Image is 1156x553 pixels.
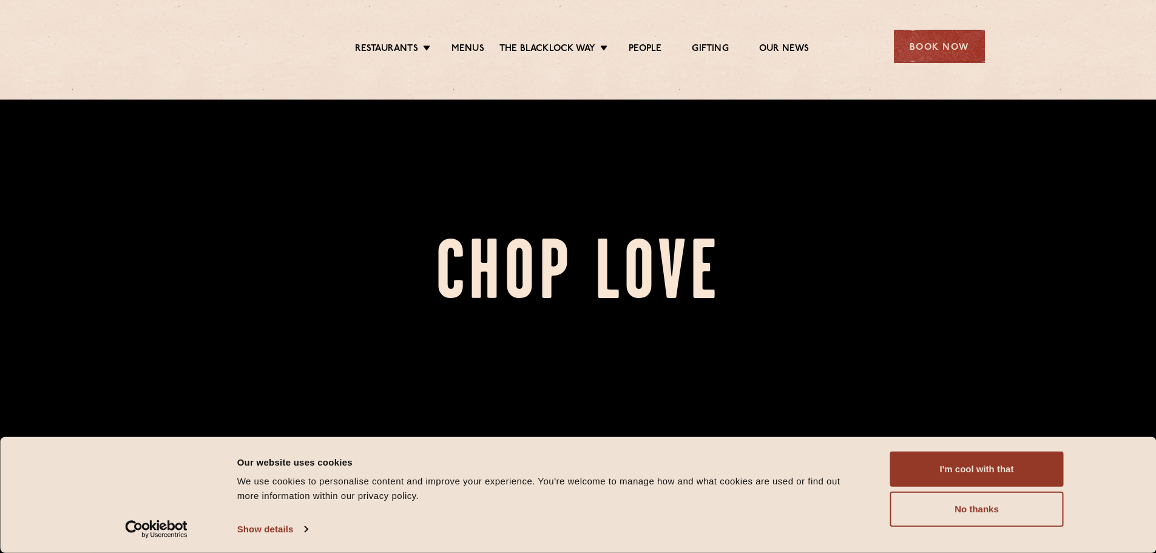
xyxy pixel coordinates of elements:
a: Our News [759,43,810,56]
a: Gifting [692,43,728,56]
div: We use cookies to personalise content and improve your experience. You're welcome to manage how a... [237,474,863,503]
a: Menus [451,43,484,56]
button: No thanks [890,492,1064,527]
img: svg%3E [172,12,277,81]
a: Restaurants [355,43,418,56]
a: The Blacklock Way [499,43,595,56]
a: People [629,43,661,56]
div: Our website uses cookies [237,455,863,469]
button: I'm cool with that [890,452,1064,487]
div: Book Now [894,30,985,63]
a: Show details [237,520,308,538]
a: Usercentrics Cookiebot - opens in a new window [103,520,209,538]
